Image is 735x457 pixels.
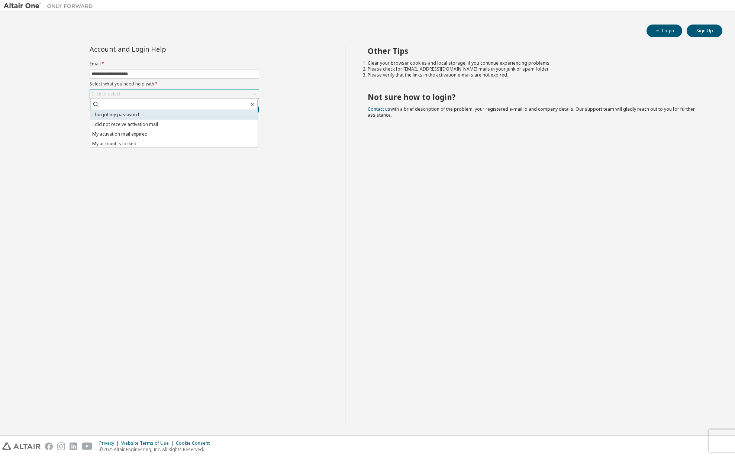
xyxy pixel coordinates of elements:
[2,443,41,450] img: altair_logo.svg
[368,72,709,78] li: Please verify that the links in the activation e-mails are not expired.
[368,60,709,66] li: Clear your browser cookies and local storage, if you continue experiencing problems.
[99,446,214,453] p: © 2025 Altair Engineering, Inc. All Rights Reserved.
[91,91,120,97] div: Click to select
[687,25,722,37] button: Sign Up
[45,443,53,450] img: facebook.svg
[368,106,390,112] a: Contact us
[647,25,682,37] button: Login
[99,440,121,446] div: Privacy
[368,92,709,102] h2: Not sure how to login?
[368,106,695,118] span: with a brief description of the problem, your registered e-mail id and company details. Our suppo...
[368,46,709,56] h2: Other Tips
[82,443,93,450] img: youtube.svg
[90,81,259,87] label: Select what you need help with
[90,90,259,98] div: Click to select
[90,46,225,52] div: Account and Login Help
[121,440,176,446] div: Website Terms of Use
[90,110,258,120] li: I forgot my password
[90,61,259,67] label: Email
[368,66,709,72] li: Please check for [EMAIL_ADDRESS][DOMAIN_NAME] mails in your junk or spam folder.
[4,2,97,10] img: Altair One
[176,440,214,446] div: Cookie Consent
[57,443,65,450] img: instagram.svg
[70,443,77,450] img: linkedin.svg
